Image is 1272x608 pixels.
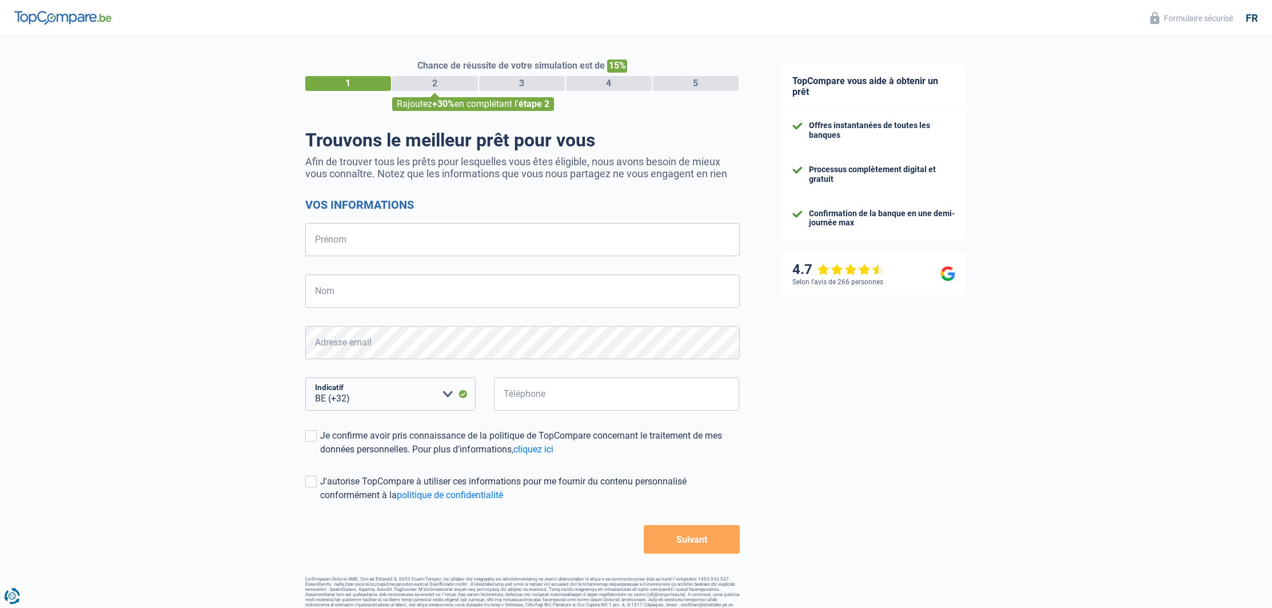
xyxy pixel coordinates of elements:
div: 1 [305,76,391,91]
div: Selon l’avis de 266 personnes [792,278,883,286]
div: 4 [566,76,652,91]
div: Rajoutez en complétant l' [392,97,554,111]
button: Suivant [644,525,739,554]
h1: Trouvons le meilleur prêt pour vous [305,129,740,151]
div: TopCompare vous aide à obtenir un prêt [781,64,967,109]
div: Confirmation de la banque en une demi-journée max [809,209,955,228]
button: Formulaire sécurisé [1143,9,1240,27]
div: Je confirme avoir pris connaissance de la politique de TopCompare concernant le traitement de mes... [320,429,740,456]
div: fr [1246,12,1258,25]
input: 401020304 [494,377,740,411]
span: étape 2 [519,98,549,109]
div: Offres instantanées de toutes les banques [809,121,955,140]
span: +30% [432,98,454,109]
div: J'autorise TopCompare à utiliser ces informations pour me fournir du contenu personnalisé conform... [320,475,740,502]
div: 4.7 [792,261,884,278]
img: TopCompare Logo [14,11,111,25]
h2: Vos informations [305,198,740,212]
div: Processus complètement digital et gratuit [809,165,955,184]
div: 5 [653,76,739,91]
div: 3 [479,76,565,91]
a: cliquez ici [513,444,553,455]
span: Chance de réussite de votre simulation est de [417,60,605,71]
span: 15% [607,59,627,73]
p: Afin de trouver tous les prêts pour lesquelles vous êtes éligible, nous avons besoin de mieux vou... [305,156,740,180]
a: politique de confidentialité [397,490,503,500]
div: 2 [392,76,478,91]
